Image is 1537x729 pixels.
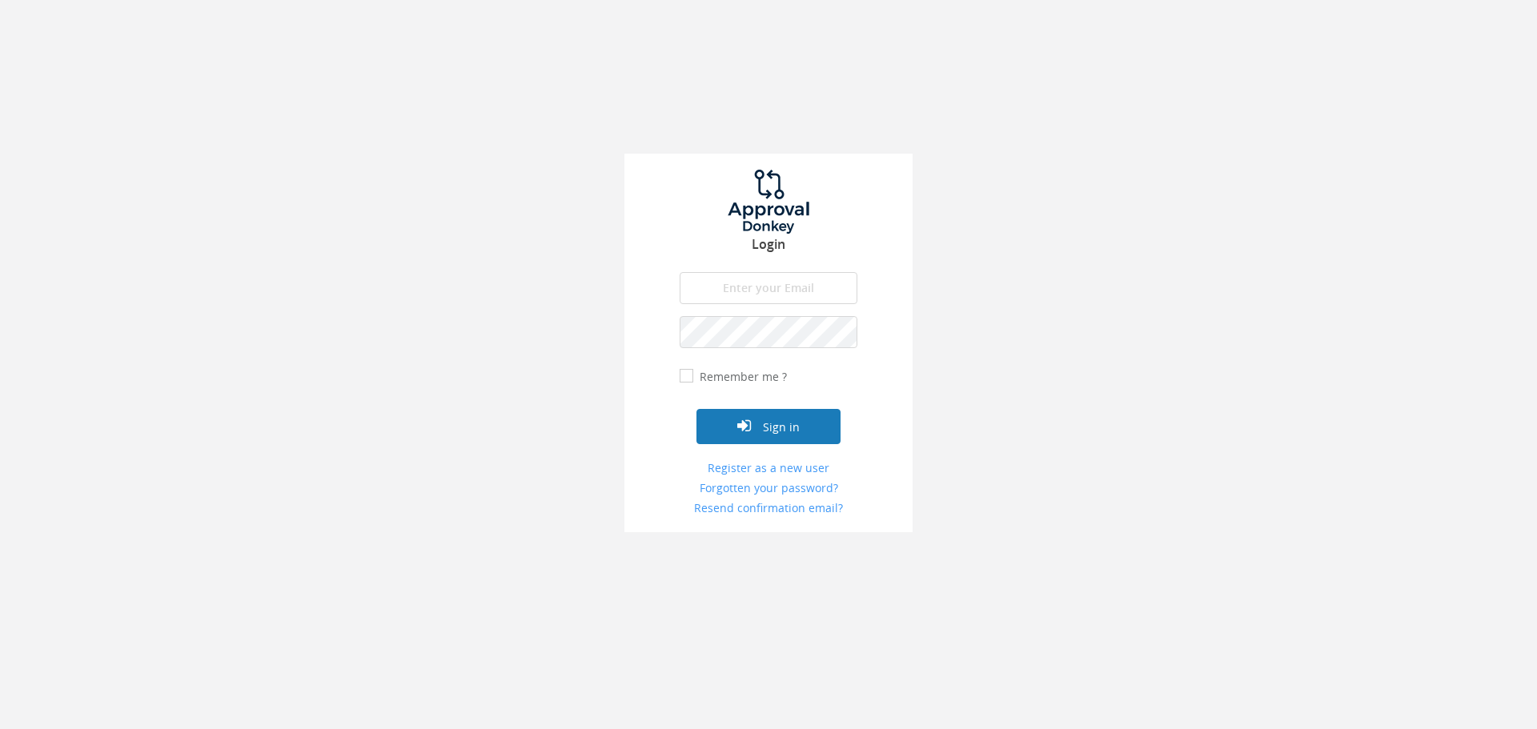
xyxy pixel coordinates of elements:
a: Register as a new user [680,460,857,476]
h3: Login [624,238,913,252]
input: Enter your Email [680,272,857,304]
button: Sign in [696,409,841,444]
a: Forgotten your password? [680,480,857,496]
label: Remember me ? [696,369,787,385]
img: logo.png [708,170,829,234]
a: Resend confirmation email? [680,500,857,516]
